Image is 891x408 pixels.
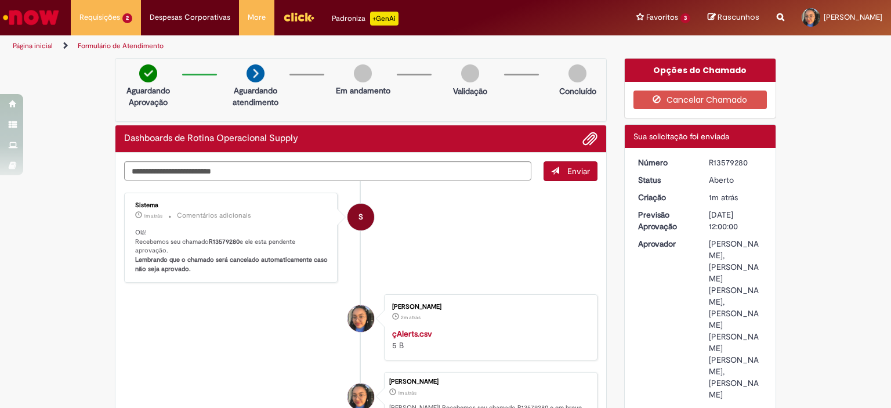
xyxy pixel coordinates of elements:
[398,389,416,396] span: 1m atrás
[122,13,132,23] span: 2
[568,64,586,82] img: img-circle-grey.png
[629,209,701,232] dt: Previsão Aprovação
[358,203,363,231] span: S
[629,157,701,168] dt: Número
[336,85,390,96] p: Em andamento
[559,85,596,97] p: Concluído
[718,12,759,23] span: Rascunhos
[1,6,61,29] img: ServiceNow
[392,328,585,351] div: 5 B
[9,35,585,57] ul: Trilhas de página
[78,41,164,50] a: Formulário de Atendimento
[177,211,251,221] small: Comentários adicionais
[347,204,374,230] div: System
[354,64,372,82] img: img-circle-grey.png
[347,305,374,332] div: Julia Gianine Souza
[625,59,776,82] div: Opções do Chamado
[392,304,585,310] div: [PERSON_NAME]
[248,12,266,23] span: More
[135,228,328,274] p: Olá! Recebemos seu chamado e ele esta pendente aprovação.
[370,12,399,26] p: +GenAi
[389,378,591,385] div: [PERSON_NAME]
[13,41,53,50] a: Página inicial
[709,174,763,186] div: Aberto
[709,192,763,203] div: 30/09/2025 01:38:04
[629,174,701,186] dt: Status
[582,131,597,146] button: Adicionar anexos
[150,12,230,23] span: Despesas Corporativas
[709,192,738,203] time: 30/09/2025 01:38:04
[332,12,399,26] div: Padroniza
[144,212,162,219] span: 1m atrás
[227,85,284,108] p: Aguardando atendimento
[247,64,265,82] img: arrow-next.png
[709,157,763,168] div: R13579280
[709,209,763,232] div: [DATE] 12:00:00
[401,314,421,321] span: 2m atrás
[646,12,678,23] span: Favoritos
[124,161,531,181] textarea: Digite sua mensagem aqui...
[567,166,590,176] span: Enviar
[398,389,416,396] time: 30/09/2025 01:38:04
[544,161,597,181] button: Enviar
[135,202,328,209] div: Sistema
[209,237,240,246] b: R13579280
[709,192,738,203] span: 1m atrás
[629,238,701,250] dt: Aprovador
[709,238,763,400] div: [PERSON_NAME], [PERSON_NAME] [PERSON_NAME], [PERSON_NAME] [PERSON_NAME] [PERSON_NAME], [PERSON_NAME]
[144,212,162,219] time: 30/09/2025 01:38:20
[629,192,701,203] dt: Criação
[139,64,157,82] img: check-circle-green.png
[633,91,767,109] button: Cancelar Chamado
[824,12,882,22] span: [PERSON_NAME]
[453,85,487,97] p: Validação
[401,314,421,321] time: 30/09/2025 01:37:57
[79,12,120,23] span: Requisições
[633,131,729,142] span: Sua solicitação foi enviada
[120,85,176,108] p: Aguardando Aprovação
[461,64,479,82] img: img-circle-grey.png
[392,328,432,339] a: çAlerts.csv
[680,13,690,23] span: 3
[708,12,759,23] a: Rascunhos
[135,255,329,273] b: Lembrando que o chamado será cancelado automaticamente caso não seja aprovado.
[124,133,298,144] h2: Dashboards de Rotina Operacional Supply Histórico de tíquete
[283,8,314,26] img: click_logo_yellow_360x200.png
